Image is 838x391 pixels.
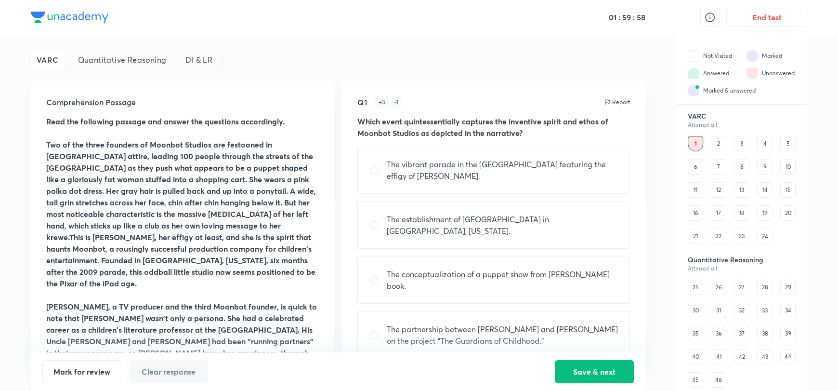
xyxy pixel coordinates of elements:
[711,136,726,151] div: 2
[46,96,319,108] h5: Comprehension Passage
[387,324,618,347] p: The partnership between [PERSON_NAME] and [PERSON_NAME] on the project "The Guardians of Childhood."
[734,159,749,175] div: 8
[688,229,703,244] div: 21
[780,303,796,318] div: 34
[635,13,645,22] h5: 58
[780,205,796,221] div: 20
[42,360,121,383] button: Mark for review
[711,280,726,295] div: 26
[688,303,703,318] div: 30
[688,85,699,96] img: attempt state
[387,269,618,292] p: The conceptualization of a puppet show from [PERSON_NAME] book.
[688,205,703,221] div: 16
[711,303,726,318] div: 31
[757,229,773,244] div: 24
[746,67,758,79] img: attempt state
[703,69,729,78] div: Answered
[703,52,732,60] div: Not Visited
[375,96,389,108] div: + 3
[711,229,726,244] div: 22
[711,182,726,198] div: 12
[726,8,807,27] button: End test
[762,69,795,78] div: Unanswered
[780,280,796,295] div: 29
[688,136,703,151] div: 1
[688,121,796,128] div: Attempt all
[734,205,749,221] div: 18
[780,136,796,151] div: 5
[711,372,726,388] div: 46
[688,372,703,388] div: 45
[688,112,796,121] h6: VARC
[711,205,726,221] div: 17
[603,98,611,106] img: report icon
[31,50,65,69] div: VARC
[129,360,208,383] button: Clear response
[711,159,726,175] div: 7
[555,360,634,383] button: Save & next
[734,303,749,318] div: 32
[757,182,773,198] div: 14
[757,303,773,318] div: 33
[734,349,749,364] div: 42
[757,349,773,364] div: 43
[711,326,726,341] div: 36
[46,116,285,126] strong: Read the following passage and answer the questions accordingly.
[688,67,699,79] img: attempt state
[780,182,796,198] div: 15
[391,96,402,108] div: - 1
[609,13,620,22] h5: 01 :
[757,326,773,341] div: 38
[387,214,618,237] p: The establishment of [GEOGRAPHIC_DATA] in [GEOGRAPHIC_DATA], [US_STATE].
[734,280,749,295] div: 27
[757,159,773,175] div: 9
[757,136,773,151] div: 4
[688,326,703,341] div: 35
[357,96,367,108] h5: Q1
[780,159,796,175] div: 10
[762,52,782,60] div: Marked
[620,13,635,22] h5: 59 :
[734,182,749,198] div: 13
[46,139,316,288] strong: Two of the three founders of Moonbot Studios are festooned in [GEOGRAPHIC_DATA] attire, leading 1...
[757,205,773,221] div: 19
[688,256,796,264] h6: Quantitative Reasoning
[688,159,703,175] div: 6
[688,265,796,272] div: Attempt all
[387,159,618,182] p: The vibrant parade in the [GEOGRAPHIC_DATA] featuring the effigy of [PERSON_NAME].
[180,50,218,69] div: DI & LR
[734,229,749,244] div: 23
[612,98,630,107] p: Report
[757,280,773,295] div: 28
[711,349,726,364] div: 41
[357,116,608,138] strong: Which event quintessentially captures the inventive spirit and ethos of Moonbot Studios as depict...
[734,326,749,341] div: 37
[734,136,749,151] div: 3
[780,326,796,341] div: 39
[688,182,703,198] div: 11
[688,349,703,364] div: 40
[688,50,699,62] img: attempt state
[703,86,756,95] div: Marked & answered
[746,50,758,62] img: attempt state
[780,349,796,364] div: 44
[688,280,703,295] div: 25
[72,50,172,69] div: Quantitative Reasoning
